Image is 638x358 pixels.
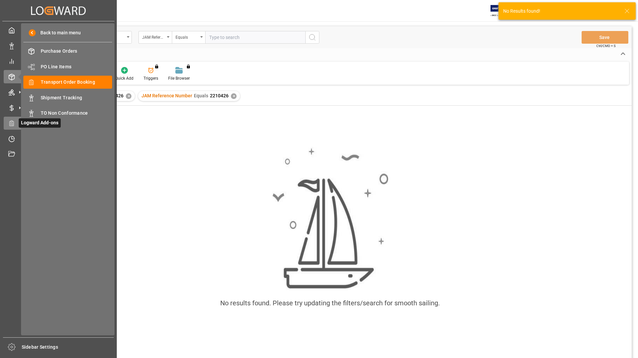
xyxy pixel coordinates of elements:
[41,48,112,55] span: Purchase Orders
[23,91,112,104] a: Shipment Tracking
[4,24,113,37] a: My Cockpit
[176,33,198,40] div: Equals
[491,5,514,17] img: Exertis%20JAM%20-%20Email%20Logo.jpg_1722504956.jpg
[142,33,165,40] div: JAM Reference Number
[141,93,192,98] span: JAM Reference Number
[23,107,112,120] a: TO Non Conformance
[596,43,616,48] span: Ctrl/CMD + S
[36,29,81,36] span: Back to main menu
[272,147,388,290] img: smooth_sailing.jpeg
[4,132,113,145] a: Timeslot Management V2
[172,31,205,44] button: open menu
[4,39,113,52] a: Data Management
[138,31,172,44] button: open menu
[4,148,113,161] a: Document Management
[115,75,133,81] div: Quick Add
[23,60,112,73] a: PO Line Items
[41,94,112,101] span: Shipment Tracking
[23,45,112,58] a: Purchase Orders
[41,63,112,70] span: PO Line Items
[41,79,112,86] span: Transport Order Booking
[503,8,618,15] div: No Results found!
[23,76,112,89] a: Transport Order Booking
[19,118,61,128] span: Logward Add-ons
[41,110,112,117] span: TO Non Conformance
[305,31,319,44] button: search button
[210,93,229,98] span: 2210426
[231,93,237,99] div: ✕
[220,298,440,308] div: No results found. Please try updating the filters/search for smooth sailing.
[205,31,305,44] input: Type to search
[22,344,114,351] span: Sidebar Settings
[582,31,628,44] button: Save
[126,93,131,99] div: ✕
[194,93,208,98] span: Equals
